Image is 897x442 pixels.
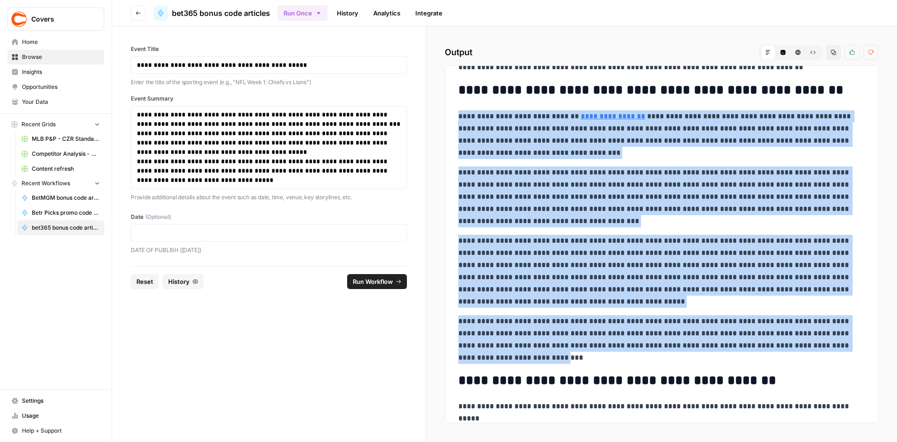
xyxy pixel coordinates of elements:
span: Browse [22,53,100,61]
span: Settings [22,397,100,405]
span: Usage [22,412,100,420]
button: Run Workflow [347,274,407,289]
a: bet365 bonus code articles [17,220,104,235]
span: Competitor Analysis - URL Specific Grid [32,150,100,158]
span: Insights [22,68,100,76]
a: History [331,6,364,21]
button: History [163,274,204,289]
span: Reset [136,277,153,286]
button: Reset [131,274,159,289]
a: Content refresh [17,161,104,176]
span: Recent Workflows [21,179,70,188]
h2: Output [445,45,878,60]
span: Betr Picks promo code articles [32,209,100,217]
span: bet365 bonus code articles [32,224,100,232]
span: Recent Grids [21,120,56,129]
a: Betr Picks promo code articles [17,205,104,220]
button: Recent Grids [7,117,104,131]
button: Recent Workflows [7,176,104,190]
button: Help + Support [7,423,104,438]
a: Usage [7,408,104,423]
p: DATE OF PUBLISH ([DATE]) [131,246,407,255]
a: bet365 bonus code articles [153,6,270,21]
a: Analytics [368,6,406,21]
span: Covers [31,14,88,24]
span: Help + Support [22,427,100,435]
a: Settings [7,393,104,408]
a: Integrate [410,6,448,21]
a: Your Data [7,94,104,109]
span: Home [22,38,100,46]
img: Covers Logo [11,11,28,28]
label: Date [131,213,407,221]
label: Event Summary [131,94,407,103]
button: Run Once [278,5,327,21]
a: Insights [7,65,104,80]
label: Event Title [131,45,407,53]
span: (Optional) [145,213,171,221]
button: Workspace: Covers [7,7,104,31]
span: History [168,277,190,286]
span: Content refresh [32,165,100,173]
p: Provide additional details about the event such as date, time, venue, key storylines, etc. [131,193,407,202]
a: Browse [7,50,104,65]
span: BetMGM bonus code articles [32,194,100,202]
span: bet365 bonus code articles [172,7,270,19]
a: Opportunities [7,80,104,94]
span: Opportunities [22,83,100,91]
a: MLB P&P - CZR Standard (Production) Grid [17,131,104,146]
a: Competitor Analysis - URL Specific Grid [17,146,104,161]
a: Home [7,35,104,50]
span: MLB P&P - CZR Standard (Production) Grid [32,135,100,143]
span: Your Data [22,98,100,106]
p: Enter the title of the sporting event (e.g., "NFL Week 1: Chiefs vs Lions") [131,78,407,87]
span: Run Workflow [353,277,393,286]
a: BetMGM bonus code articles [17,190,104,205]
